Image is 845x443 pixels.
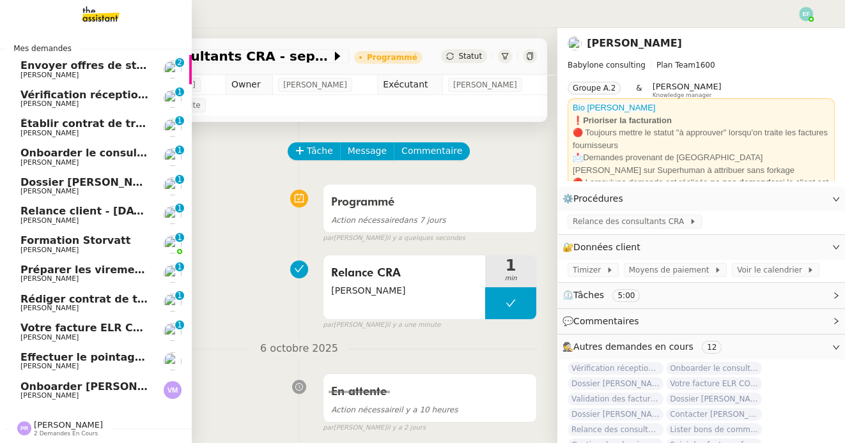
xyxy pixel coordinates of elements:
nz-tag: 12 [702,341,722,354]
p: 1 [177,204,182,215]
span: Rédiger contrat de travail pour [PERSON_NAME] [20,293,298,305]
span: Timizer [573,264,606,276]
span: il y a une minute [387,320,440,331]
span: Relance client - [DATE] à [DATE] [20,205,205,217]
span: Relance des consultants CRA - août 2025 [568,423,663,436]
span: Relance des consultants CRA - septembre 2025 [66,50,331,63]
nz-badge-sup: 1 [175,233,184,242]
span: Dossier [PERSON_NAME] : demander justificatifs [20,176,300,188]
span: Données client [573,242,640,252]
div: Demandes provenant de [GEOGRAPHIC_DATA][PERSON_NAME] sur Superhuman à attribuer sans forkage [573,151,830,176]
img: users%2FSg6jQljroSUGpSfKFUOPmUmNaZ23%2Favatar%2FUntitled.png [164,177,182,195]
nz-tag: Groupe A.2 [568,82,621,94]
div: ⏲️Tâches 5:00 [557,283,845,308]
span: ⏲️ [562,290,651,300]
span: Knowledge manager [653,92,712,99]
span: Validation des factures consultants - septembre 2025 [568,393,663,405]
span: ⚙️ [562,191,629,206]
p: 1 [177,87,182,99]
div: 🔐Données client [557,235,845,260]
nz-badge-sup: 1 [175,116,184,125]
span: [PERSON_NAME] [20,362,79,370]
span: 📩 [573,153,583,162]
span: [PERSON_NAME] [20,246,79,254]
div: ⚙️Procédures [557,186,845,211]
img: users%2FCygQWYDBOPOznN603WeuNE1Nrh52%2Favatar%2F30207385-4d55-4b71-b239-1e3378469e4a [164,206,182,224]
p: 1 [177,146,182,157]
img: svg [799,7,813,21]
p: 1 [177,320,182,332]
span: Lister bons de commande manquants à [PERSON_NAME] [666,423,762,436]
span: il y a quelques secondes [387,233,465,244]
nz-badge-sup: 1 [175,320,184,329]
span: 1 [485,258,536,273]
span: Vérification réception factures consultants - octobre 2025 [20,89,355,101]
div: 🔴 Lorsqu'une demande est réalisée, si le client est satisfait, cloturer directement. [573,176,830,201]
nz-badge-sup: 1 [175,146,184,154]
span: Procédures [573,193,623,204]
span: Onboarder le consultant [PERSON_NAME] [666,362,762,375]
span: [PERSON_NAME] [20,71,79,79]
a: [PERSON_NAME] [587,37,682,49]
span: 🕵️ [562,342,727,352]
div: 🔴 Toujours mettre le statut "à approuver" lorsqu'on traite les factures fournisseurs [573,126,830,151]
app-user-label: Knowledge manager [653,82,722,98]
span: Votre facture ELR CONSULTING & COACHING N° F-2025-10-06-ELRCC-100016 est disponible [666,377,762,390]
span: par [323,233,334,244]
span: par [323,423,334,433]
span: Mes demandes [6,42,79,55]
span: Autres demandes en cours [573,342,694,352]
img: users%2Fx9OnqzEMlAUNG38rkK8jkyzjKjJ3%2Favatar%2F1516609952611.jpeg [164,61,182,79]
p: 1 [177,291,182,303]
span: Onboarder [PERSON_NAME] [20,380,181,393]
span: Programmé [331,197,394,208]
span: Dossier [PERSON_NAME] [666,393,762,405]
nz-badge-sup: 1 [175,204,184,213]
span: Vérification réception factures consultants - octobre 2025 [568,362,663,375]
span: Plan Team [656,61,695,70]
span: dans 7 jours [331,216,446,225]
span: [PERSON_NAME] [653,82,722,91]
span: [PERSON_NAME] [20,129,79,137]
span: Voir le calendrier [737,264,807,276]
span: 1600 [695,61,715,70]
span: Contacter [PERSON_NAME] [666,408,762,421]
img: svg [164,381,182,399]
span: [PERSON_NAME] [20,158,79,167]
span: Dossier [PERSON_NAME] [568,408,663,421]
span: [PERSON_NAME] [20,391,79,400]
strong: ne pas demander [710,177,779,187]
span: il y a 10 heures [331,405,458,414]
span: Envoyer offres de stage aux écoles [20,59,222,71]
span: [PERSON_NAME] [331,283,477,298]
span: Onboarder le consultant [PERSON_NAME] [20,147,260,159]
strong: ❗Prioriser la facturation [573,116,672,125]
td: Owner [226,75,272,95]
span: 💬 [562,316,644,326]
span: & [636,82,642,98]
span: Dossier [PERSON_NAME] : demander justificatifs [568,377,663,390]
span: Babylone consulting [568,61,646,70]
img: users%2FyQfMwtYgTqhRP2YHWHmG2s2LYaD3%2Favatar%2Fprofile-pic.png [164,236,182,253]
nz-badge-sup: 1 [175,87,184,96]
span: [PERSON_NAME] [20,333,79,342]
span: Votre facture ELR CONSULTING & COACHING N° F-2025-10-06-ELRCC-100016 est disponible [20,322,545,334]
a: Bio [PERSON_NAME] [573,103,655,112]
img: users%2FQNmrJKjvCnhZ9wRJPnUNc9lj8eE3%2Favatar%2F5ca36b56-0364-45de-a850-26ae83da85f1 [164,294,182,312]
span: Commentaire [401,144,462,158]
p: 2 [177,58,182,70]
img: svg [17,421,31,435]
span: Tâches [573,290,604,300]
div: Programmé [367,54,417,61]
span: Formation Storvatt [20,234,130,246]
span: Effectuer le pointage des paiements clients manquants [20,351,339,363]
span: Préparer les virements salaires et fournisseurs [20,264,292,276]
p: 1 [177,175,182,186]
span: Action nécessaire [331,405,399,414]
img: users%2FTtzP7AGpm5awhzgAzUtU1ot6q7W2%2Favatar%2Fb1ec9cbd-befd-4b0f-b4c2-375d59dbe3fa [164,119,182,137]
div: 🕵️Autres demandes en cours 12 [557,334,845,359]
nz-badge-sup: 1 [175,291,184,300]
span: En attente [331,386,387,398]
span: Commentaires [573,316,639,326]
img: users%2FSg6jQljroSUGpSfKFUOPmUmNaZ23%2Favatar%2FUntitled.png [164,323,182,341]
